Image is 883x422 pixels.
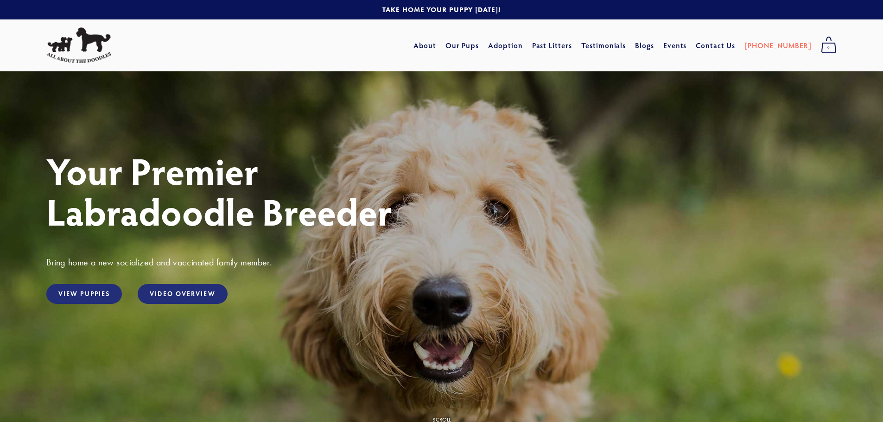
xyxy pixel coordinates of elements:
a: Past Litters [532,40,572,50]
a: Our Pups [445,37,479,54]
a: [PHONE_NUMBER] [744,37,812,54]
a: Blogs [635,37,654,54]
a: View Puppies [46,284,122,304]
a: Video Overview [138,284,227,304]
a: Events [663,37,687,54]
a: About [413,37,436,54]
span: 0 [821,42,837,54]
h1: Your Premier Labradoodle Breeder [46,150,837,232]
a: Testimonials [581,37,626,54]
a: 0 items in cart [816,34,841,57]
a: Contact Us [696,37,735,54]
img: All About The Doodles [46,27,111,63]
h3: Bring home a new socialized and vaccinated family member. [46,256,837,268]
a: Adoption [488,37,523,54]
